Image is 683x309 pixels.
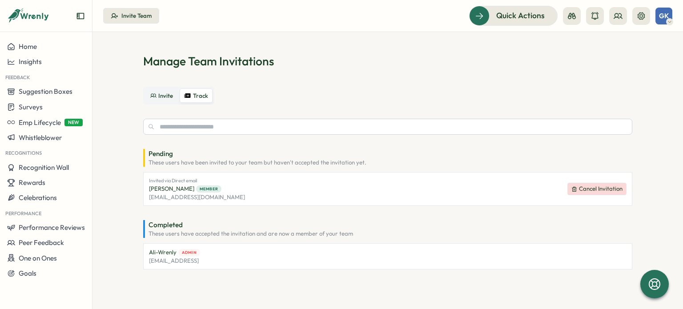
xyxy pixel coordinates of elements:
span: Track [193,92,208,99]
span: Whistleblower [19,133,62,142]
span: Ali-wrenly [149,249,177,255]
p: Invited via Direct email [149,178,245,184]
button: Invite [145,88,178,103]
p: [EMAIL_ADDRESS] [149,258,200,264]
button: Expand sidebar [76,12,85,20]
span: admin [182,249,197,256]
span: GK [659,12,669,20]
span: NEW [64,119,83,126]
button: Cancel Invitation [567,183,627,195]
span: Quick Actions [496,10,545,21]
p: [EMAIL_ADDRESS][DOMAIN_NAME] [149,194,245,200]
span: One on Ones [19,254,57,262]
button: Track [180,88,213,103]
p: These users have accepted the invitation and are now a member of your team [149,230,632,238]
p: Pending [149,149,173,159]
span: Goals [19,269,36,277]
span: Insights [19,57,42,66]
span: Invite [158,92,173,99]
span: Celebrations [19,193,57,202]
span: Home [19,42,37,51]
span: Surveys [19,103,43,111]
span: Cancel Invitation [579,185,623,193]
button: Invite Team [103,8,159,24]
span: Peer Feedback [19,238,64,247]
span: Performance Reviews [19,223,85,232]
span: Emp Lifecycle [19,118,61,127]
span: member [200,186,218,192]
button: Quick Actions [469,6,558,25]
span: Suggestion Boxes [19,87,72,96]
span: Recognition Wall [19,163,69,172]
p: These users have been invited to your team but haven't accepted the invitation yet. [149,159,632,167]
button: GK [655,8,672,24]
p: Completed [149,220,183,230]
span: Rewards [19,178,45,187]
span: [PERSON_NAME] [149,186,194,192]
h1: Manage Team Invitations [143,53,632,69]
div: Invite Team [121,12,152,20]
